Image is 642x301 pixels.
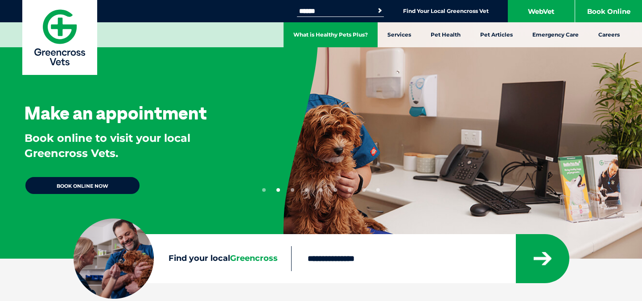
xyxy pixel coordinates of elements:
[230,253,278,263] span: Greencross
[470,22,523,47] a: Pet Articles
[291,188,294,192] button: 3 of 9
[25,104,207,122] h3: Make an appointment
[74,252,291,265] label: Find your local
[284,22,378,47] a: What is Healthy Pets Plus?
[376,188,380,192] button: 9 of 9
[523,22,588,47] a: Emergency Care
[375,6,384,15] button: Search
[25,131,254,161] p: Book online to visit your local Greencross Vets.
[403,8,489,15] a: Find Your Local Greencross Vet
[362,188,366,192] button: 8 of 9
[319,188,323,192] button: 5 of 9
[276,188,280,192] button: 2 of 9
[588,22,630,47] a: Careers
[348,188,351,192] button: 7 of 9
[25,176,140,195] a: BOOK ONLINE NOW
[421,22,470,47] a: Pet Health
[305,188,309,192] button: 4 of 9
[333,188,337,192] button: 6 of 9
[378,22,421,47] a: Services
[262,188,266,192] button: 1 of 9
